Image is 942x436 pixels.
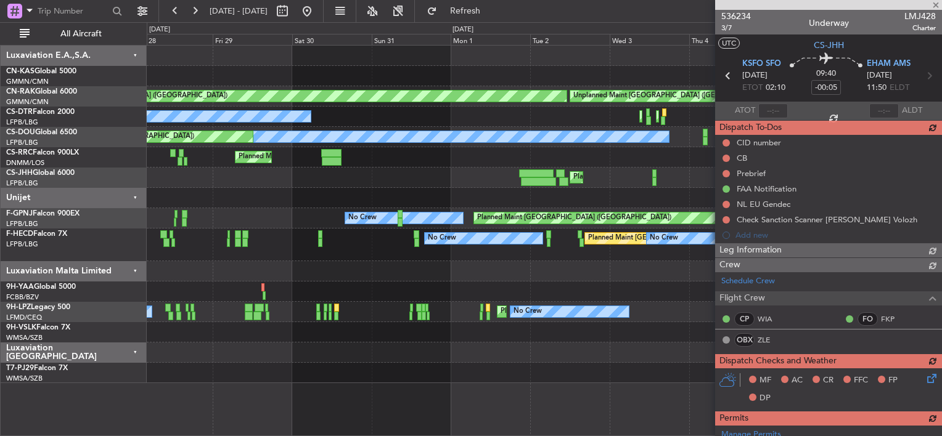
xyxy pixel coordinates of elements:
[742,70,768,82] span: [DATE]
[6,230,67,238] a: F-HECDFalcon 7X
[6,169,33,177] span: CS-JHH
[133,34,213,45] div: Thu 28
[6,68,76,75] a: CN-KASGlobal 5000
[6,313,42,322] a: LFMD/CEQ
[6,129,35,136] span: CS-DOU
[735,105,755,117] span: ATOT
[867,58,911,70] span: EHAM AMS
[588,229,782,248] div: Planned Maint [GEOGRAPHIC_DATA] ([GEOGRAPHIC_DATA])
[721,23,751,33] span: 3/7
[14,24,134,44] button: All Aircraft
[890,82,909,94] span: ELDT
[501,302,638,321] div: Planned Maint Nice ([GEOGRAPHIC_DATA])
[904,23,936,33] span: Charter
[6,88,77,95] a: CN-RAKGlobal 6000
[6,149,79,156] a: CS-RRCFalcon 900LX
[6,283,76,291] a: 9H-YAAGlobal 5000
[867,70,892,82] span: [DATE]
[421,1,495,21] button: Refresh
[6,304,31,311] span: 9H-LPZ
[477,209,671,227] div: Planned Maint [GEOGRAPHIC_DATA] ([GEOGRAPHIC_DATA])
[766,82,785,94] span: 02:10
[6,88,35,95] span: CN-RAK
[292,34,372,45] div: Sat 30
[718,38,740,49] button: UTC
[453,25,473,35] div: [DATE]
[348,209,377,227] div: No Crew
[6,179,38,188] a: LFPB/LBG
[6,108,33,116] span: CS-DTR
[6,97,49,107] a: GMMN/CMN
[6,219,38,228] a: LFPB/LBG
[6,230,33,238] span: F-HECD
[6,304,70,311] a: 9H-LPZLegacy 500
[6,324,36,331] span: 9H-VSLK
[451,34,530,45] div: Mon 1
[742,82,763,94] span: ETOT
[6,138,38,147] a: LFPB/LBG
[210,6,268,17] span: [DATE] - [DATE]
[6,374,43,383] a: WMSA/SZB
[573,87,776,105] div: Unplanned Maint [GEOGRAPHIC_DATA] ([GEOGRAPHIC_DATA])
[149,25,170,35] div: [DATE]
[6,324,70,331] a: 9H-VSLKFalcon 7X
[809,17,849,30] div: Underway
[6,129,77,136] a: CS-DOUGlobal 6500
[6,365,34,372] span: T7-PJ29
[32,30,130,38] span: All Aircraft
[6,169,75,177] a: CS-JHHGlobal 6000
[6,158,44,168] a: DNMM/LOS
[573,168,768,187] div: Planned Maint [GEOGRAPHIC_DATA] ([GEOGRAPHIC_DATA])
[6,293,39,302] a: FCBB/BZV
[6,283,34,291] span: 9H-YAA
[6,68,35,75] span: CN-KAS
[650,229,678,248] div: No Crew
[6,240,38,249] a: LFPB/LBG
[742,58,781,70] span: KSFO SFO
[38,2,109,20] input: Trip Number
[6,210,80,217] a: F-GPNJFalcon 900EX
[428,229,456,248] div: No Crew
[721,10,751,23] span: 536234
[213,34,292,45] div: Fri 29
[239,148,433,166] div: Planned Maint [GEOGRAPHIC_DATA] ([GEOGRAPHIC_DATA])
[372,34,451,45] div: Sun 31
[6,149,33,156] span: CS-RRC
[867,82,887,94] span: 11:50
[816,68,836,80] span: 09:40
[904,10,936,23] span: LMJ428
[6,77,49,86] a: GMMN/CMN
[6,365,68,372] a: T7-PJ29Falcon 7X
[6,210,33,217] span: F-GPNJ
[610,34,689,45] div: Wed 3
[689,34,769,45] div: Thu 4
[440,7,491,15] span: Refresh
[514,302,542,321] div: No Crew
[814,39,844,52] span: CS-JHH
[6,118,38,127] a: LFPB/LBG
[902,105,922,117] span: ALDT
[6,108,75,116] a: CS-DTRFalcon 2000
[6,333,43,342] a: WMSA/SZB
[530,34,610,45] div: Tue 2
